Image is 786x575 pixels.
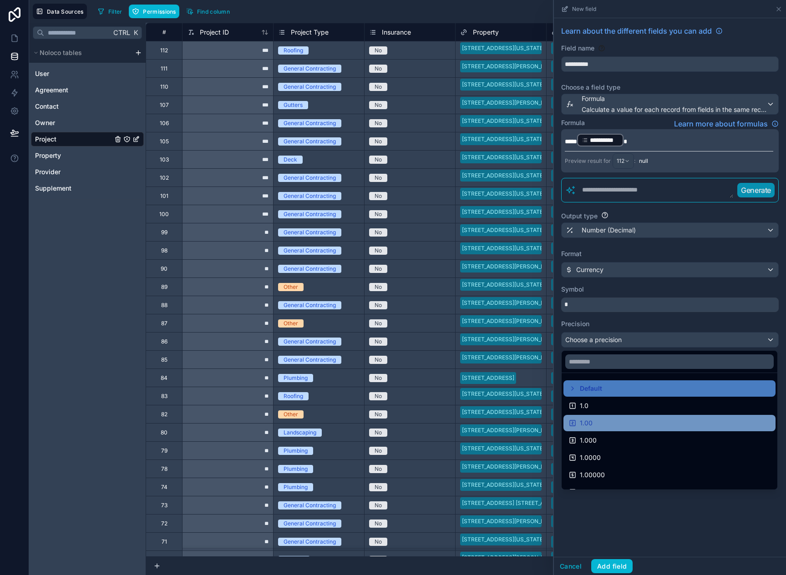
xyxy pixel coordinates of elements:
div: No [375,283,382,291]
div: 86 [161,338,167,345]
div: Project [31,132,144,146]
a: Property [35,151,112,160]
span: Find column [197,8,230,15]
div: 70 [161,556,167,564]
div: No [375,46,382,55]
div: No [375,265,382,273]
div: [STREET_ADDRESS][PERSON_NAME][US_STATE] [462,554,589,562]
div: Other [284,319,298,328]
div: 90 [161,265,167,272]
span: Owner [35,118,55,127]
div: No [375,301,382,309]
div: [STREET_ADDRESS][US_STATE] [462,117,545,125]
div: [STREET_ADDRESS][US_STATE] [462,135,545,143]
span: K [132,30,139,36]
a: Project [35,135,112,144]
div: General Contracting [284,192,336,200]
span: Filter [108,8,122,15]
span: Contact [35,102,59,111]
a: Owner [35,118,112,127]
div: User [31,66,144,81]
div: 110 [160,83,168,91]
div: [STREET_ADDRESS][US_STATE] [462,208,545,216]
div: 83 [161,393,167,400]
span: 1.000 [580,435,597,446]
div: 105 [160,138,169,145]
div: Plumbing [284,374,308,382]
div: General Contracting [284,338,336,346]
div: No [375,392,382,400]
div: Property [31,148,144,163]
div: General Contracting [284,501,336,509]
div: Plumbing [284,483,308,491]
div: General Contracting [284,119,336,127]
span: 1.0000 [580,452,601,463]
div: [STREET_ADDRESS][PERSON_NAME][US_STATE] [462,262,589,271]
div: Other [284,410,298,419]
div: Supplement [31,181,144,196]
div: 107 [160,101,169,109]
div: 78 [161,465,167,473]
div: No [375,556,382,564]
div: General Contracting [284,137,336,146]
span: 1.0 [580,400,588,411]
div: General Contracting [284,228,336,237]
div: 102 [160,174,169,182]
div: Provider [31,165,144,179]
div: No [375,338,382,346]
div: No [375,137,382,146]
div: [STREET_ADDRESS][PERSON_NAME][US_STATE] [462,299,589,307]
div: Roofing [284,392,303,400]
div: No [375,501,382,509]
span: Noloco tables [40,48,82,57]
div: 74 [161,484,167,491]
div: 79 [161,447,167,454]
div: General Contracting [284,301,336,309]
div: 80 [161,429,167,436]
div: No [375,319,382,328]
div: [STREET_ADDRESS] [462,374,514,382]
div: Roofing [284,46,303,55]
div: 85 [161,356,167,363]
div: General Contracting [284,210,336,218]
span: Project ID [200,28,229,37]
div: Plumbing [284,465,308,473]
div: No [375,356,382,364]
button: Data Sources [33,4,87,19]
div: No [375,465,382,473]
div: [STREET_ADDRESS][US_STATE] [462,481,545,489]
div: No [375,374,382,382]
span: Project [35,135,56,144]
div: 106 [160,120,169,127]
div: No [375,520,382,528]
div: 112 [160,47,168,54]
div: [STREET_ADDRESS][US_STATE] [462,81,545,89]
div: [STREET_ADDRESS][US_STATE] [462,44,545,52]
div: No [375,101,382,109]
div: 87 [161,320,167,327]
a: Contact [35,102,112,111]
div: No [375,538,382,546]
span: Default [580,383,602,394]
span: 1.000000 [580,487,609,498]
div: 89 [161,283,167,291]
div: Deck [284,156,297,164]
span: Permissions [143,8,176,15]
div: General Contracting [284,265,336,273]
div: [STREET_ADDRESS][US_STATE] [462,408,545,416]
div: [STREET_ADDRESS][PERSON_NAME][US_STATE] [462,517,589,525]
div: No [375,410,382,419]
span: Supplement [35,184,71,193]
div: Landscaping [284,429,316,437]
div: 111 [161,65,167,72]
button: Find column [183,5,233,18]
div: No [375,83,382,91]
a: User [35,69,112,78]
div: [STREET_ADDRESS][PERSON_NAME][US_STATE] [462,99,589,107]
div: 84 [161,374,167,382]
div: [STREET_ADDRESS][US_STATE] [462,226,545,234]
div: [STREET_ADDRESS][US_STATE] [462,535,545,544]
div: [STREET_ADDRESS][PERSON_NAME][US_STATE] [462,353,589,362]
div: No [375,65,382,73]
div: General Contracting [284,520,336,528]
